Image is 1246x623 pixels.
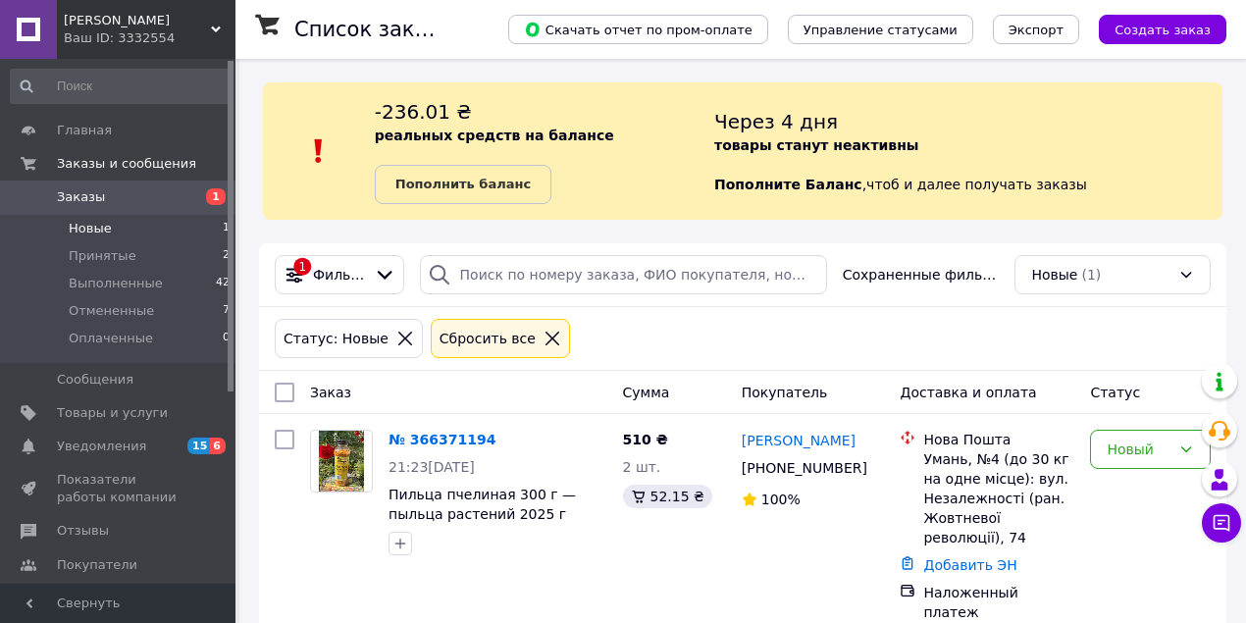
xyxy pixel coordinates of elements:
[375,128,614,143] b: реальных средств на балансе
[714,110,838,133] span: Через 4 дня
[623,432,668,447] span: 510 ₴
[57,155,196,173] span: Заказы и сообщения
[923,583,1074,622] div: Наложенный платеж
[69,220,112,237] span: Новые
[714,177,862,192] b: Пополните Баланс
[57,471,182,506] span: Показатели работы компании
[993,15,1079,44] button: Экспорт
[313,265,366,285] span: Фильтры
[216,275,230,292] span: 42
[280,328,392,349] div: Статус: Новые
[761,492,801,507] span: 100%
[1090,385,1140,400] span: Статус
[64,29,235,47] div: Ваш ID: 3332554
[395,177,531,191] b: Пополнить баланс
[69,302,154,320] span: Отмененные
[436,328,540,349] div: Сбросить все
[1115,23,1211,37] span: Создать заказ
[69,275,163,292] span: Выполненные
[900,385,1036,400] span: Доставка и оплата
[1009,23,1064,37] span: Экспорт
[223,247,230,265] span: 2
[623,459,661,475] span: 2 шт.
[804,23,958,37] span: Управление статусами
[223,220,230,237] span: 1
[1079,21,1226,36] a: Создать заказ
[1202,503,1241,543] button: Чат с покупателем
[508,15,768,44] button: Скачать отчет по пром-оплате
[742,460,867,476] span: [PHONE_NUMBER]
[375,165,551,204] a: Пополнить баланс
[1107,439,1170,460] div: Новый
[223,330,230,347] span: 0
[69,330,153,347] span: Оплаченные
[319,431,365,492] img: Фото товару
[57,438,146,455] span: Уведомления
[310,385,351,400] span: Заказ
[1081,267,1101,283] span: (1)
[206,188,226,205] span: 1
[623,485,712,508] div: 52.15 ₴
[375,100,472,124] span: -236.01 ₴
[742,385,828,400] span: Покупатель
[210,438,226,454] span: 6
[623,385,670,400] span: Сумма
[714,137,918,153] b: товары станут неактивны
[57,122,112,139] span: Главная
[223,302,230,320] span: 7
[714,98,1222,204] div: , чтоб и далее получать заказы
[1099,15,1226,44] button: Создать заказ
[1031,265,1077,285] span: Новые
[57,188,105,206] span: Заказы
[57,522,109,540] span: Отзывы
[788,15,973,44] button: Управление статусами
[304,136,334,166] img: :exclamation:
[923,449,1074,547] div: Умань, №4 (до 30 кг на одне місце): вул. Незалежності (ран. Жовтневої революції), 74
[420,255,827,294] input: Поиск по номеру заказа, ФИО покупателя, номеру телефона, Email, номеру накладной
[64,12,211,29] span: Мед Макара
[10,69,232,104] input: Поиск
[524,21,753,38] span: Скачать отчет по пром-оплате
[923,430,1074,449] div: Нова Пошта
[742,431,856,450] a: [PERSON_NAME]
[69,247,136,265] span: Принятые
[843,265,1000,285] span: Сохраненные фильтры:
[310,430,373,493] a: Фото товару
[389,459,475,475] span: 21:23[DATE]
[57,404,168,422] span: Товары и услуги
[923,557,1016,573] a: Добавить ЭН
[294,18,463,41] h1: Список заказов
[57,556,137,574] span: Покупатели
[389,432,495,447] a: № 366371194
[57,371,133,389] span: Сообщения
[389,487,576,522] a: Пильца пчелиная 300 г — пыльца растений 2025 г
[187,438,210,454] span: 15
